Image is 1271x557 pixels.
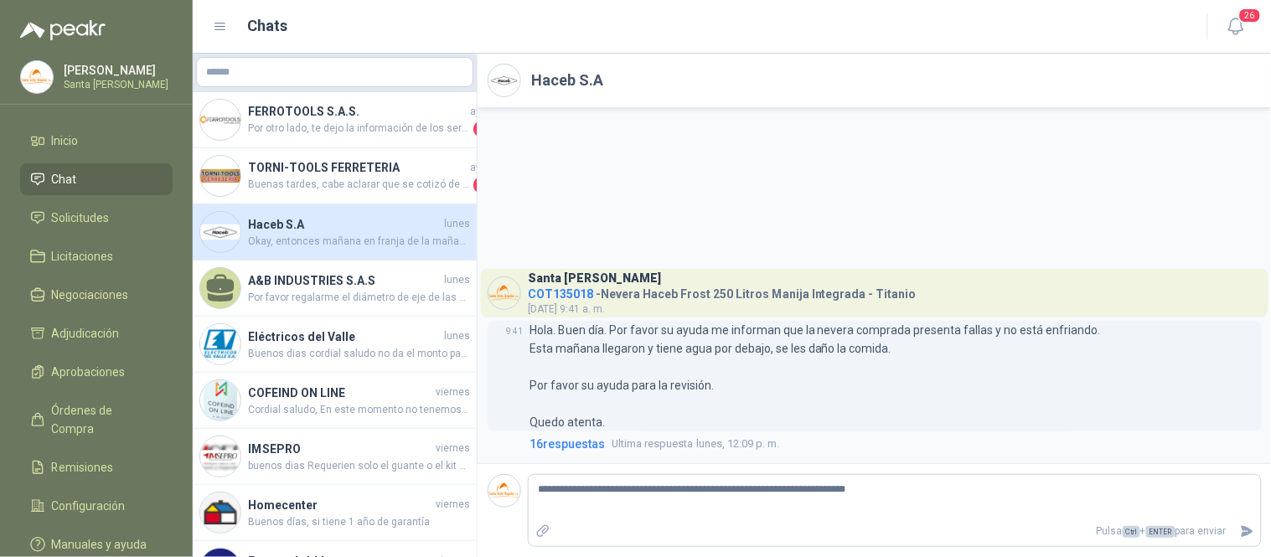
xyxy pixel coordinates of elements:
p: Pulsa + para enviar [557,517,1233,546]
span: viernes [436,441,470,456]
span: lunes [444,328,470,344]
span: 9:41 [506,327,523,336]
img: Company Logo [200,212,240,252]
img: Company Logo [200,100,240,140]
img: Company Logo [488,277,520,309]
span: lunes, 12:09 p. m. [612,436,779,452]
label: Adjuntar archivos [529,517,557,546]
a: Chat [20,163,173,195]
span: lunes [444,216,470,232]
h4: COFEIND ON LINE [248,384,432,402]
a: A&B INDUSTRIES S.A.SlunesPor favor regalarme el diámetro de eje de las chumacera por favor. [193,260,477,317]
a: Licitaciones [20,240,173,272]
img: Company Logo [21,61,53,93]
a: Aprobaciones [20,356,173,388]
h4: FERROTOOLS S.A.S. [248,102,467,121]
a: Company LogoFERROTOOLS S.A.S.ayerPor otro lado, te dejo la información de los seriales de los equ... [193,92,477,148]
span: COT135018 [528,287,593,301]
img: Company Logo [200,156,240,196]
span: Buenos días, si tiene 1 año de garantía [248,514,470,530]
p: [PERSON_NAME] [64,64,168,76]
span: Por favor regalarme el diámetro de eje de las chumacera por favor. [248,290,470,306]
a: Company LogoHaceb S.AlunesOkay, entonces mañana en franja de la mañana pasa este técnico encargado. [193,204,477,260]
span: Inicio [52,132,79,150]
a: Company LogoIMSEPROviernesbuenos dias Requerien solo el guante o el kit completo , con pruebas de... [193,429,477,485]
a: Negociaciones [20,279,173,311]
span: viernes [436,497,470,513]
span: buenos dias Requerien solo el guante o el kit completo , con pruebas de testeo incluido muchas gr... [248,458,470,474]
span: Manuales y ayuda [52,535,147,554]
span: viernes [436,384,470,400]
img: Company Logo [488,64,520,96]
a: Órdenes de Compra [20,395,173,445]
h4: Haceb S.A [248,215,441,234]
p: Hola. Buen día. Por favor su ayuda me informan que la nevera comprada presenta fallas y no está e... [530,321,1103,431]
span: Configuración [52,497,126,515]
a: Company LogoTORNI-TOOLS FERRETERIAayerBuenas tardes, cabe aclarar que se cotizó de 70 mm1 [193,148,477,204]
a: Configuración [20,490,173,522]
span: Chat [52,170,77,188]
span: Ctrl [1123,526,1140,538]
span: ayer [470,104,490,120]
span: Ultima respuesta [612,436,693,452]
span: 2 [473,121,490,137]
h4: IMSEPRO [248,440,432,458]
a: Company LogoEléctricos del VallelunesBuenos dias cordial saludo no da el monto para despacho gracias [193,317,477,373]
a: Company LogoCOFEIND ON LINEviernesCordial saludo, En este momento no tenemos unidades disponibles... [193,373,477,429]
span: ayer [470,160,490,176]
span: Buenas tardes, cabe aclarar que se cotizó de 70 mm [248,177,470,193]
span: Solicitudes [52,209,110,227]
a: 16respuestasUltima respuestalunes, 12:09 p. m. [526,435,1262,453]
span: [DATE] 9:41 a. m. [528,303,605,315]
a: Remisiones [20,451,173,483]
span: lunes [444,272,470,288]
img: Company Logo [488,475,520,507]
span: ENTER [1146,526,1175,538]
span: Aprobaciones [52,363,126,381]
h4: Eléctricos del Valle [248,327,441,346]
span: Cordial saludo, En este momento no tenemos unidades disponibles del equipo solicitado, por ende p... [248,402,470,418]
h1: Chats [248,14,288,38]
button: 26 [1222,12,1252,42]
a: Solicitudes [20,202,173,234]
span: Adjudicación [52,324,120,343]
h4: Homecenter [248,496,432,514]
span: Buenos dias cordial saludo no da el monto para despacho gracias [248,346,470,362]
span: 1 [473,177,490,193]
a: Company LogoHomecenterviernesBuenos días, si tiene 1 año de garantía [193,485,477,541]
span: 26 [1238,8,1262,23]
h4: - Nevera Haceb Frost 250 Litros Manija Integrada - Titanio [528,283,917,299]
img: Company Logo [200,380,240,420]
h4: A&B INDUSTRIES S.A.S [248,271,441,290]
h4: TORNI-TOOLS FERRETERIA [248,158,467,177]
span: Licitaciones [52,247,114,266]
p: Santa [PERSON_NAME] [64,80,168,90]
img: Company Logo [200,324,240,364]
span: 16 respuesta s [530,435,605,453]
h2: Haceb S.A [531,69,603,92]
a: Inicio [20,125,173,157]
span: Okay, entonces mañana en franja de la mañana pasa este técnico encargado. [248,234,470,250]
img: Logo peakr [20,20,106,40]
img: Company Logo [200,493,240,533]
button: Enviar [1233,517,1261,546]
span: Por otro lado, te dejo la información de los seriales de los equipos si en algún momento se prese... [248,121,470,137]
span: Órdenes de Compra [52,401,157,438]
img: Company Logo [200,436,240,477]
span: Remisiones [52,458,114,477]
h3: Santa [PERSON_NAME] [528,274,661,283]
span: Negociaciones [52,286,129,304]
a: Adjudicación [20,317,173,349]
